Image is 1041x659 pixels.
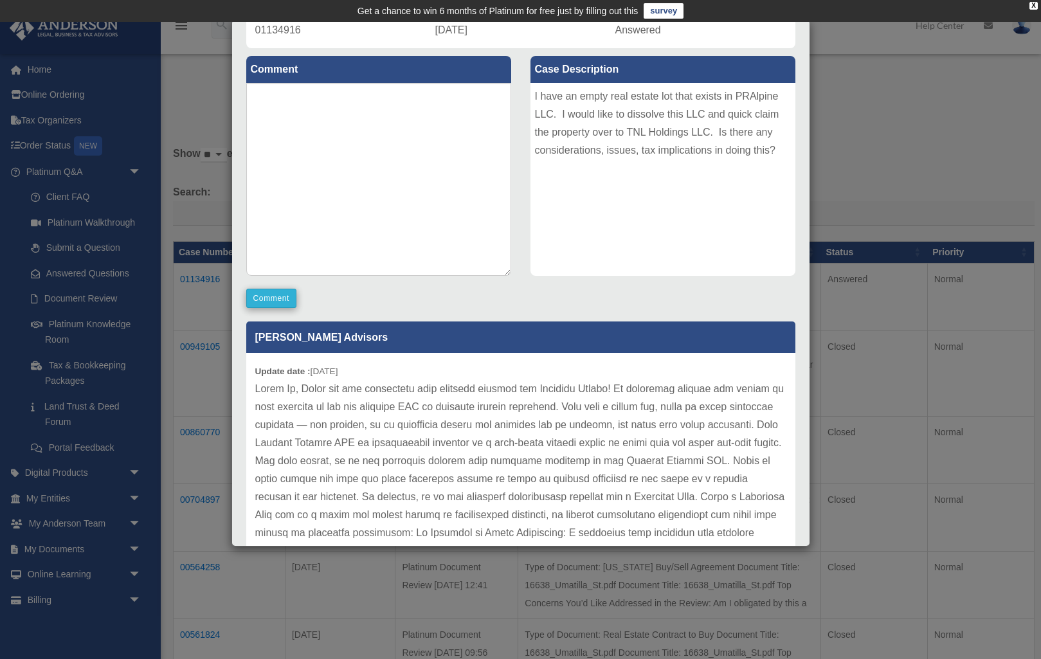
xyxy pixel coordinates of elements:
[255,366,311,376] b: Update date :
[530,83,795,276] div: I have an empty real estate lot that exists in PRAlpine LLC. I would like to dissolve this LLC an...
[255,24,301,35] span: 01134916
[530,56,795,83] label: Case Description
[255,366,338,376] small: [DATE]
[246,289,297,308] button: Comment
[358,3,638,19] div: Get a chance to win 6 months of Platinum for free just by filling out this
[1029,2,1038,10] div: close
[615,24,661,35] span: Answered
[644,3,683,19] a: survey
[246,321,795,353] p: [PERSON_NAME] Advisors
[435,24,467,35] span: [DATE]
[246,56,511,83] label: Comment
